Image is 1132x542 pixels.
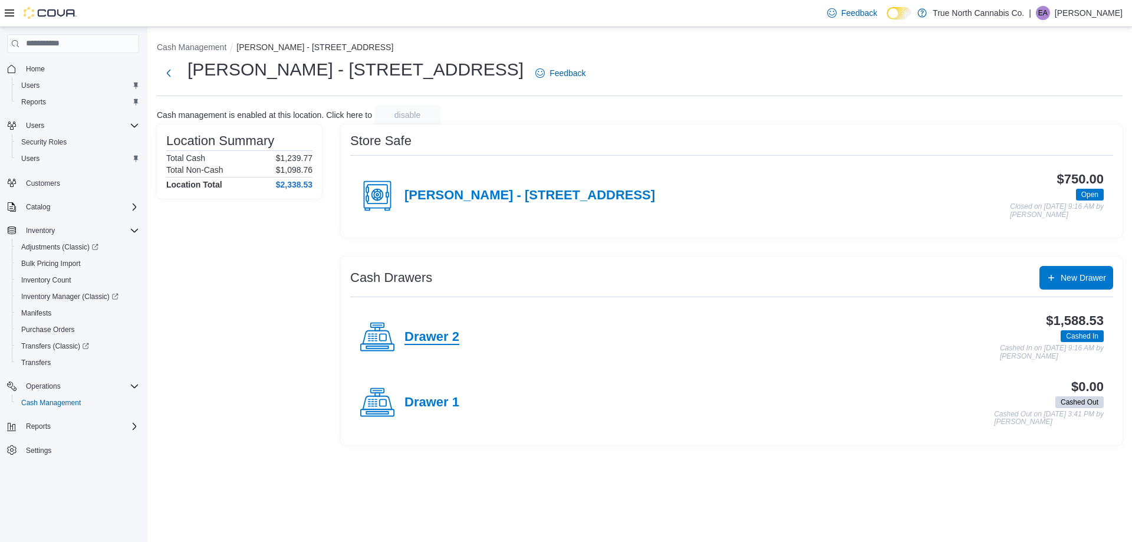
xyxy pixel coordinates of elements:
[1076,189,1104,201] span: Open
[2,378,144,395] button: Operations
[822,1,882,25] a: Feedback
[21,200,139,214] span: Catalog
[26,202,50,212] span: Catalog
[1081,189,1098,200] span: Open
[404,330,459,345] h4: Drawer 2
[2,117,144,134] button: Users
[404,395,459,410] h4: Drawer 1
[1055,6,1123,20] p: [PERSON_NAME]
[166,180,222,189] h4: Location Total
[21,379,65,393] button: Operations
[276,153,312,163] p: $1,239.77
[21,62,50,76] a: Home
[1029,6,1031,20] p: |
[21,308,51,318] span: Manifests
[17,135,71,149] a: Security Roles
[21,379,139,393] span: Operations
[12,272,144,288] button: Inventory Count
[994,410,1104,426] p: Cashed Out on [DATE] 3:41 PM by [PERSON_NAME]
[841,7,877,19] span: Feedback
[12,94,144,110] button: Reports
[21,292,119,301] span: Inventory Manager (Classic)
[166,153,205,163] h6: Total Cash
[12,395,144,411] button: Cash Management
[17,257,139,271] span: Bulk Pricing Import
[17,240,139,254] span: Adjustments (Classic)
[21,200,55,214] button: Catalog
[21,419,139,433] span: Reports
[17,273,76,287] a: Inventory Count
[21,61,139,76] span: Home
[21,443,139,458] span: Settings
[26,64,45,74] span: Home
[374,106,440,124] button: disable
[2,418,144,435] button: Reports
[26,446,51,455] span: Settings
[17,95,139,109] span: Reports
[2,174,144,191] button: Customers
[21,119,139,133] span: Users
[166,165,223,175] h6: Total Non-Cash
[17,152,139,166] span: Users
[17,95,51,109] a: Reports
[12,239,144,255] a: Adjustments (Classic)
[17,78,139,93] span: Users
[21,81,40,90] span: Users
[21,224,60,238] button: Inventory
[12,288,144,305] a: Inventory Manager (Classic)
[276,165,312,175] p: $1,098.76
[12,134,144,150] button: Security Roles
[21,259,81,268] span: Bulk Pricing Import
[26,121,44,130] span: Users
[7,55,139,490] nav: Complex example
[157,61,180,85] button: Next
[1061,397,1098,408] span: Cashed Out
[2,442,144,459] button: Settings
[21,137,67,147] span: Security Roles
[26,422,51,431] span: Reports
[1000,344,1104,360] p: Cashed In on [DATE] 9:16 AM by [PERSON_NAME]
[17,339,139,353] span: Transfers (Classic)
[17,323,80,337] a: Purchase Orders
[1039,266,1113,290] button: New Drawer
[276,180,312,189] h4: $2,338.53
[17,135,139,149] span: Security Roles
[17,290,139,304] span: Inventory Manager (Classic)
[1066,331,1098,341] span: Cashed In
[17,290,123,304] a: Inventory Manager (Classic)
[21,97,46,107] span: Reports
[236,42,393,52] button: [PERSON_NAME] - [STREET_ADDRESS]
[21,398,81,408] span: Cash Management
[17,78,44,93] a: Users
[21,154,40,163] span: Users
[157,110,372,120] p: Cash management is enabled at this location. Click here to
[2,222,144,239] button: Inventory
[17,152,44,166] a: Users
[404,188,655,203] h4: [PERSON_NAME] - [STREET_ADDRESS]
[12,305,144,321] button: Manifests
[157,42,226,52] button: Cash Management
[21,224,139,238] span: Inventory
[1061,330,1104,342] span: Cashed In
[21,175,139,190] span: Customers
[17,306,56,320] a: Manifests
[17,339,94,353] a: Transfers (Classic)
[1010,203,1104,219] p: Closed on [DATE] 9:16 AM by [PERSON_NAME]
[933,6,1024,20] p: True North Cannabis Co.
[24,7,77,19] img: Cova
[21,119,49,133] button: Users
[1061,272,1106,284] span: New Drawer
[21,444,56,458] a: Settings
[26,382,61,391] span: Operations
[12,354,144,371] button: Transfers
[17,356,55,370] a: Transfers
[12,77,144,94] button: Users
[17,323,139,337] span: Purchase Orders
[350,271,432,285] h3: Cash Drawers
[17,273,139,287] span: Inventory Count
[350,134,412,148] h3: Store Safe
[17,240,103,254] a: Adjustments (Classic)
[1055,396,1104,408] span: Cashed Out
[1046,314,1104,328] h3: $1,588.53
[157,41,1123,55] nav: An example of EuiBreadcrumbs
